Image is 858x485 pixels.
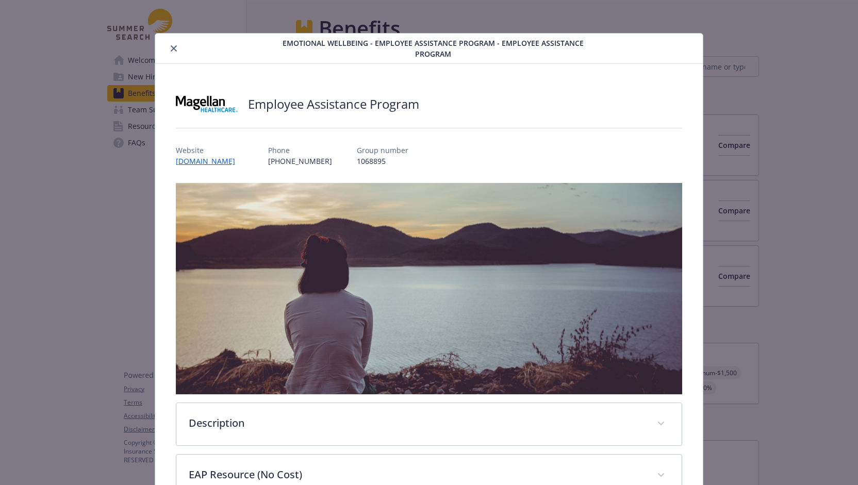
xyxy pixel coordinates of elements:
span: Emotional Wellbeing - Employee Assistance Program - Employee Assistance Program [271,38,595,59]
p: [PHONE_NUMBER] [268,156,332,166]
img: Magellan Health Services [176,89,238,120]
img: banner [176,183,683,394]
button: close [168,42,180,55]
p: Description [189,415,645,431]
p: Group number [357,145,408,156]
p: Website [176,145,243,156]
p: Phone [268,145,332,156]
div: Description [176,403,682,445]
p: EAP Resource (No Cost) [189,467,645,482]
h2: Employee Assistance Program [248,95,419,113]
a: [DOMAIN_NAME] [176,156,243,166]
p: 1068895 [357,156,408,166]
